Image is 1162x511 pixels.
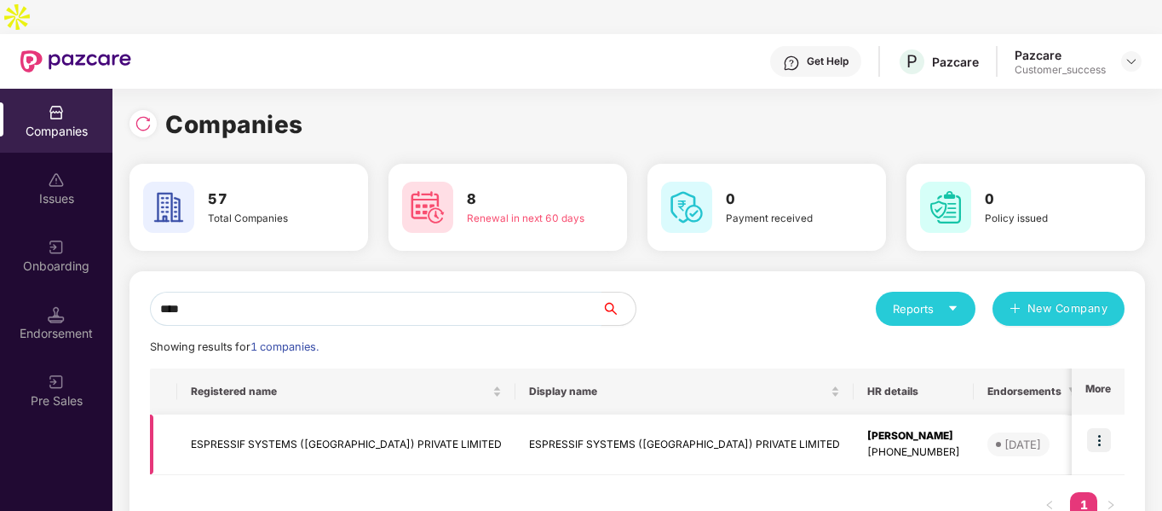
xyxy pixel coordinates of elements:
div: Customer_success [1015,63,1106,77]
div: [PHONE_NUMBER] [867,444,960,461]
th: Display name [515,369,854,415]
span: right [1106,500,1116,510]
h1: Companies [165,106,303,143]
img: icon [1087,428,1111,452]
span: plus [1010,303,1021,316]
span: 1 companies. [250,340,319,353]
div: Payment received [726,211,843,226]
span: filter [1065,381,1082,402]
span: search [601,302,636,316]
th: HR details [854,369,974,415]
img: svg+xml;base64,PHN2ZyB3aWR0aD0iMjAiIGhlaWdodD0iMjAiIHZpZXdCb3g9IjAgMCAyMCAyMCIgZmlsbD0ibm9uZSIgeG... [48,374,65,391]
img: svg+xml;base64,PHN2ZyBpZD0iUmVsb2FkLTMyeDMyIiB4bWxucz0iaHR0cDovL3d3dy53My5vcmcvMjAwMC9zdmciIHdpZH... [135,115,152,132]
img: svg+xml;base64,PHN2ZyB4bWxucz0iaHR0cDovL3d3dy53My5vcmcvMjAwMC9zdmciIHdpZHRoPSI2MCIgaGVpZ2h0PSI2MC... [143,182,194,233]
span: Endorsements [987,385,1061,398]
h3: 0 [726,189,843,211]
img: svg+xml;base64,PHN2ZyBpZD0iQ29tcGFuaWVzIiB4bWxucz0iaHR0cDovL3d3dy53My5vcmcvMjAwMC9zdmciIHdpZHRoPS... [48,104,65,121]
span: left [1044,500,1055,510]
div: [DATE] [1004,436,1041,453]
span: Showing results for [150,340,319,353]
h3: 57 [208,189,325,211]
img: svg+xml;base64,PHN2ZyBpZD0iRHJvcGRvd24tMzJ4MzIiIHhtbG5zPSJodHRwOi8vd3d3LnczLm9yZy8yMDAwL3N2ZyIgd2... [1125,55,1138,68]
img: svg+xml;base64,PHN2ZyB4bWxucz0iaHR0cDovL3d3dy53My5vcmcvMjAwMC9zdmciIHdpZHRoPSI2MCIgaGVpZ2h0PSI2MC... [402,182,453,233]
button: search [601,292,636,326]
div: Pazcare [932,54,979,70]
span: caret-down [947,303,958,314]
div: Total Companies [208,211,325,226]
img: New Pazcare Logo [20,50,131,73]
h3: 8 [467,189,584,211]
img: svg+xml;base64,PHN2ZyB3aWR0aD0iMTQuNSIgaGVpZ2h0PSIxNC41IiB2aWV3Qm94PSIwIDAgMTYgMTYiIGZpbGw9Im5vbm... [48,306,65,323]
div: [PERSON_NAME] [867,428,960,444]
div: Renewal in next 60 days [467,211,584,226]
div: Policy issued [985,211,1102,226]
div: Pazcare [1015,47,1106,63]
div: Reports [893,300,958,317]
div: Get Help [807,55,848,68]
img: svg+xml;base64,PHN2ZyBpZD0iSGVscC0zMngzMiIgeG1sbnM9Imh0dHA6Ly93d3cudzMub3JnLzIwMDAvc3ZnIiB3aWR0aD... [783,55,800,72]
img: svg+xml;base64,PHN2ZyB4bWxucz0iaHR0cDovL3d3dy53My5vcmcvMjAwMC9zdmciIHdpZHRoPSI2MCIgaGVpZ2h0PSI2MC... [661,182,712,233]
button: plusNew Company [992,292,1125,326]
h3: 0 [985,189,1102,211]
span: P [906,51,918,72]
img: svg+xml;base64,PHN2ZyB4bWxucz0iaHR0cDovL3d3dy53My5vcmcvMjAwMC9zdmciIHdpZHRoPSI2MCIgaGVpZ2h0PSI2MC... [920,182,971,233]
span: New Company [1027,300,1108,317]
span: Display name [529,385,827,398]
th: More [1072,369,1125,415]
td: ESPRESSIF SYSTEMS ([GEOGRAPHIC_DATA]) PRIVATE LIMITED [177,415,515,475]
th: Registered name [177,369,515,415]
img: svg+xml;base64,PHN2ZyBpZD0iSXNzdWVzX2Rpc2FibGVkIiB4bWxucz0iaHR0cDovL3d3dy53My5vcmcvMjAwMC9zdmciIH... [48,171,65,189]
span: Registered name [191,385,489,398]
img: svg+xml;base64,PHN2ZyB3aWR0aD0iMjAiIGhlaWdodD0iMjAiIHZpZXdCb3g9IjAgMCAyMCAyMCIgZmlsbD0ibm9uZSIgeG... [48,239,65,256]
td: ESPRESSIF SYSTEMS ([GEOGRAPHIC_DATA]) PRIVATE LIMITED [515,415,854,475]
span: filter [1068,386,1079,397]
